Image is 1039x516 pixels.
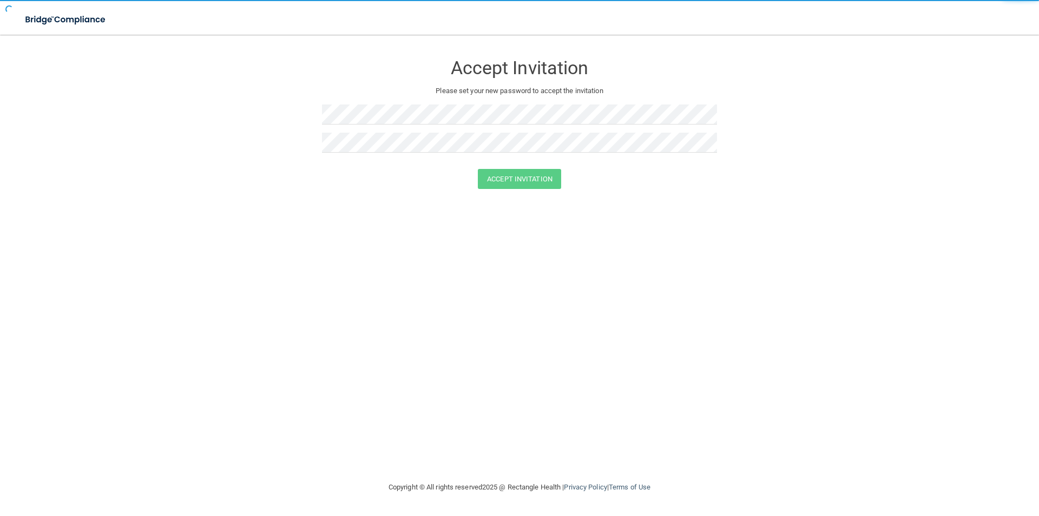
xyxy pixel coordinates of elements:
div: Copyright © All rights reserved 2025 @ Rectangle Health | | [322,470,717,505]
a: Privacy Policy [564,483,607,491]
img: bridge_compliance_login_screen.278c3ca4.svg [16,9,116,31]
h3: Accept Invitation [322,58,717,78]
a: Terms of Use [609,483,650,491]
p: Please set your new password to accept the invitation [330,84,709,97]
button: Accept Invitation [478,169,561,189]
